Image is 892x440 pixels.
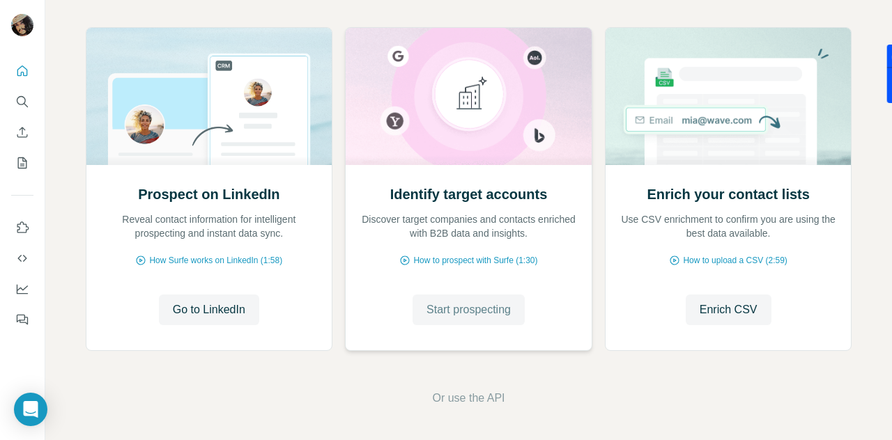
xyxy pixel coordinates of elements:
span: How Surfe works on LinkedIn (1:58) [149,254,282,267]
p: Use CSV enrichment to confirm you are using the best data available. [620,212,838,240]
button: Start prospecting [413,294,525,325]
button: My lists [11,150,33,175]
span: Go to LinkedIn [173,301,245,318]
h2: Enrich your contact lists [647,184,809,204]
h2: Identify target accounts [390,184,548,204]
button: Use Surfe API [11,246,33,271]
span: How to prospect with Surfe (1:30) [413,254,537,267]
img: Avatar [11,14,33,36]
img: Enrich your contact lists [605,28,852,165]
div: Open Intercom Messenger [14,393,47,426]
span: Enrich CSV [700,301,758,318]
span: How to upload a CSV (2:59) [683,254,787,267]
p: Reveal contact information for intelligent prospecting and instant data sync. [100,212,318,240]
img: Identify target accounts [345,28,592,165]
button: Quick start [11,58,33,84]
button: Or use the API [432,390,505,407]
button: Search [11,89,33,114]
img: Prospect on LinkedIn [86,28,333,165]
button: Feedback [11,307,33,332]
button: Go to LinkedIn [159,294,259,325]
p: Discover target companies and contacts enriched with B2B data and insights. [360,212,578,240]
button: Enrich CSV [686,294,771,325]
button: Use Surfe on LinkedIn [11,215,33,240]
h2: Prospect on LinkedIn [138,184,279,204]
span: Start prospecting [426,301,511,318]
button: Dashboard [11,276,33,301]
button: Enrich CSV [11,120,33,145]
